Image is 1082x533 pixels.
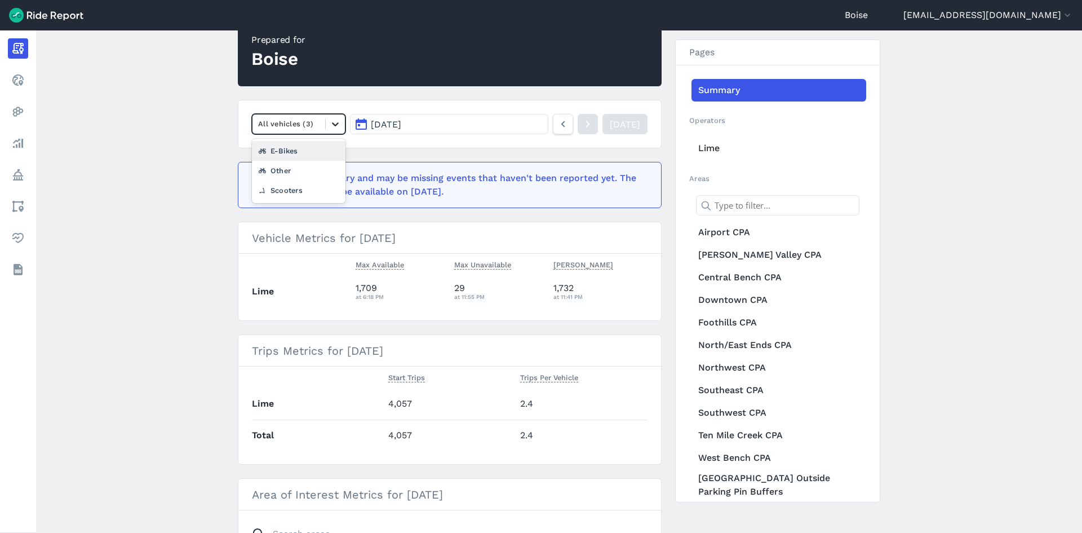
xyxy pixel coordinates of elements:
a: Summary [691,79,866,102]
a: Southwest CPA [691,402,866,424]
a: Policy [8,165,28,185]
img: Ride Report [9,8,83,23]
a: [PERSON_NAME] Valley CPA [691,244,866,266]
h3: Pages [676,40,880,65]
span: Max Unavailable [454,258,511,270]
h3: Area of Interest Metrics for [DATE] [238,479,661,510]
span: Trips Per Vehicle [520,371,578,382]
span: Start Trips [388,371,425,382]
td: 2.4 [516,420,648,451]
a: Corral Location - 10 M Buffer [691,501,866,523]
td: 4,057 [384,389,516,420]
th: Lime [252,389,384,420]
a: Health [8,228,28,248]
a: Areas [8,196,28,217]
th: Total [252,420,384,451]
div: 1,709 [356,281,446,302]
a: North/East Ends CPA [691,334,866,356]
a: Report [8,38,28,59]
h3: Vehicle Metrics for [DATE] [238,222,661,254]
div: This data is preliminary and may be missing events that haven't been reported yet. The finalized ... [252,171,641,199]
span: [PERSON_NAME] [553,258,613,270]
a: Airport CPA [691,221,866,244]
td: 4,057 [384,420,516,451]
div: Scooters [252,180,345,200]
button: [PERSON_NAME] [553,258,613,272]
a: [DATE] [602,114,648,134]
div: Prepared for [251,33,305,47]
button: Start Trips [388,371,425,385]
a: [GEOGRAPHIC_DATA] Outside Parking Pin Buffers [691,469,866,501]
td: 2.4 [516,389,648,420]
input: Type to filter... [696,195,859,215]
button: [EMAIL_ADDRESS][DOMAIN_NAME] [903,8,1073,22]
th: Lime [252,276,351,307]
div: Boise [251,47,305,72]
a: Lime [691,137,866,160]
div: at 11:41 PM [553,292,648,302]
a: Realtime [8,70,28,90]
a: Downtown CPA [691,289,866,311]
a: Analyze [8,133,28,153]
div: 1,732 [553,281,648,302]
button: Max Available [356,258,404,272]
a: Northwest CPA [691,356,866,379]
button: Max Unavailable [454,258,511,272]
h3: Trips Metrics for [DATE] [238,335,661,367]
a: Central Bench CPA [691,266,866,289]
a: Foothills CPA [691,311,866,334]
h2: Areas [689,173,866,184]
div: 29 [454,281,544,302]
h2: Operators [689,115,866,126]
div: Other [252,161,345,180]
a: Datasets [8,259,28,280]
div: E-Bikes [252,141,345,161]
a: Ten Mile Creek CPA [691,424,866,447]
a: Heatmaps [8,102,28,122]
div: at 11:55 PM [454,292,544,302]
span: Max Available [356,258,404,270]
a: West Bench CPA [691,447,866,469]
button: [DATE] [350,114,548,134]
button: Trips Per Vehicle [520,371,578,385]
span: [DATE] [371,119,401,130]
a: Southeast CPA [691,379,866,402]
div: at 6:18 PM [356,292,446,302]
a: Boise [845,8,868,22]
